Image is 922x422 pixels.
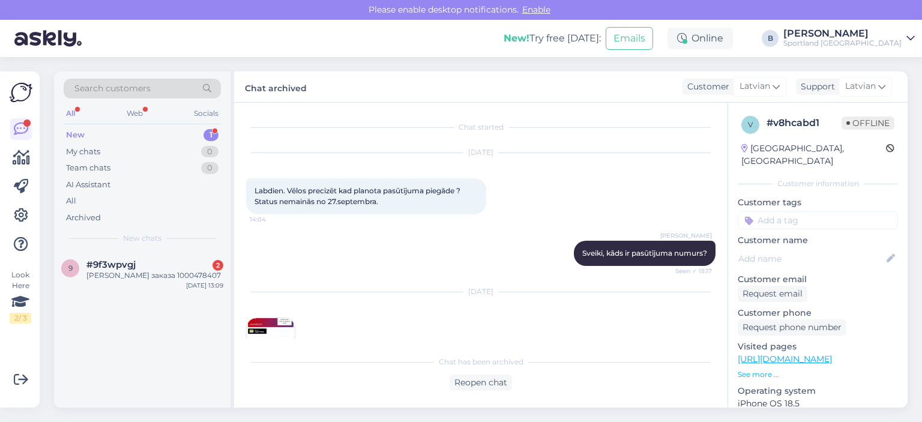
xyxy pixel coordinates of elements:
span: 9 [68,264,73,273]
div: Online [667,28,733,49]
div: Socials [191,106,221,121]
span: Offline [842,116,894,130]
div: AI Assistant [66,179,110,191]
img: Askly Logo [10,81,32,104]
b: New! [504,32,529,44]
p: Visited pages [738,340,898,353]
span: New chats [123,233,161,244]
div: All [66,195,76,207]
span: 14:04 [250,215,295,224]
button: Emails [606,27,653,50]
input: Add name [738,252,884,265]
span: #9f3wpvgj [86,259,136,270]
div: All [64,106,77,121]
div: Reopen chat [450,375,512,391]
div: Archived [66,212,101,224]
div: 2 [212,260,223,271]
div: Web [124,106,145,121]
div: Request phone number [738,319,846,336]
p: See more ... [738,369,898,380]
span: Seen ✓ 15:17 [667,267,712,276]
p: Customer tags [738,196,898,209]
div: 0 [201,146,218,158]
div: [DATE] [246,147,716,158]
span: v [748,120,753,129]
div: Team chats [66,162,110,174]
div: [DATE] [246,286,716,297]
div: Try free [DATE]: [504,31,601,46]
div: Customer information [738,178,898,189]
div: Sportland [GEOGRAPHIC_DATA] [783,38,902,48]
div: [GEOGRAPHIC_DATA], [GEOGRAPHIC_DATA] [741,142,886,167]
p: Customer name [738,234,898,247]
p: Operating system [738,385,898,397]
span: Labdien. Vēlos precizēt kad planota pasūtījuma piegāde ? Status nemainās no 27.septembra. [255,186,462,206]
div: # v8hcabd1 [767,116,842,130]
div: 1 [203,129,218,141]
input: Add a tag [738,211,898,229]
span: Sveiki, kāds ir pasūtījuma numurs? [582,249,707,258]
label: Chat archived [245,79,307,95]
div: Customer [682,80,729,93]
p: Customer email [738,273,898,286]
div: 0 [201,162,218,174]
div: 2 / 3 [10,313,31,324]
span: Latvian [740,80,770,93]
div: New [66,129,85,141]
div: Look Here [10,270,31,324]
div: Chat started [246,122,716,133]
div: B [762,30,779,47]
div: [PERSON_NAME] заказа 1000478407 [86,270,223,281]
span: Latvian [845,80,876,93]
span: Chat has been archived [439,357,523,367]
span: [PERSON_NAME] [660,231,712,240]
a: [URL][DOMAIN_NAME] [738,354,832,364]
div: [PERSON_NAME] [783,29,902,38]
div: [DATE] 13:09 [186,281,223,290]
span: Search customers [74,82,151,95]
p: Customer phone [738,307,898,319]
div: My chats [66,146,100,158]
div: Support [796,80,835,93]
p: iPhone OS 18.5 [738,397,898,410]
a: [PERSON_NAME]Sportland [GEOGRAPHIC_DATA] [783,29,915,48]
img: Attachment [247,318,295,366]
span: Enable [519,4,554,15]
div: Request email [738,286,807,302]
